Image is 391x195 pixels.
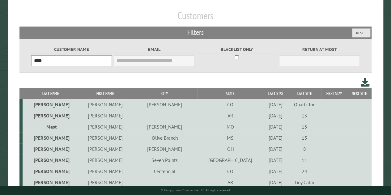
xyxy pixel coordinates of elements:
[198,99,263,110] td: CO
[264,124,287,130] div: [DATE]
[79,143,132,155] td: [PERSON_NAME]
[264,168,287,174] div: [DATE]
[132,143,198,155] td: [PERSON_NAME]
[79,121,132,132] td: [PERSON_NAME]
[23,143,79,155] td: [PERSON_NAME]
[79,132,132,143] td: [PERSON_NAME]
[198,121,263,132] td: MO
[264,179,287,185] div: [DATE]
[321,88,347,99] th: Next Stay
[132,166,198,177] td: Centennial
[23,177,79,188] td: [PERSON_NAME]
[288,110,321,121] td: 13
[79,110,132,121] td: [PERSON_NAME]
[288,177,321,188] td: Tiny Cabin
[132,155,198,166] td: Seven Points
[31,46,112,53] label: Customer Name
[288,155,321,166] td: 11
[23,88,79,99] th: Last Name
[198,88,263,99] th: State
[197,46,277,53] label: Blacklist only
[23,166,79,177] td: [PERSON_NAME]
[288,99,321,110] td: Quartz Inn
[198,155,263,166] td: [GEOGRAPHIC_DATA]
[288,143,321,155] td: 8
[264,157,287,163] div: [DATE]
[288,132,321,143] td: 15
[132,121,198,132] td: [PERSON_NAME]
[79,155,132,166] td: [PERSON_NAME]
[352,28,370,37] button: Reset
[264,146,287,152] div: [DATE]
[288,166,321,177] td: 24
[263,88,288,99] th: Last Stay
[264,101,287,108] div: [DATE]
[198,110,263,121] td: AR
[132,99,198,110] td: [PERSON_NAME]
[23,121,79,132] td: Mast
[279,46,360,53] label: Return at most
[132,132,198,143] td: Olive Branch
[288,88,321,99] th: Last Site
[264,135,287,141] div: [DATE]
[198,166,263,177] td: CO
[114,46,194,53] label: Email
[132,88,198,99] th: City
[19,27,372,38] h2: Filters
[198,132,263,143] td: MS
[23,155,79,166] td: [PERSON_NAME]
[264,112,287,119] div: [DATE]
[79,166,132,177] td: [PERSON_NAME]
[160,188,230,192] small: © Campground Commander LLC. All rights reserved.
[23,132,79,143] td: [PERSON_NAME]
[288,121,321,132] td: 15
[198,177,263,188] td: AR
[23,110,79,121] td: [PERSON_NAME]
[79,88,132,99] th: First Name
[79,99,132,110] td: [PERSON_NAME]
[198,143,263,155] td: OH
[79,177,132,188] td: [PERSON_NAME]
[23,99,79,110] td: [PERSON_NAME]
[361,77,370,88] a: Download this customer list (.csv)
[19,10,372,27] h1: Customers
[347,88,372,99] th: Next Site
